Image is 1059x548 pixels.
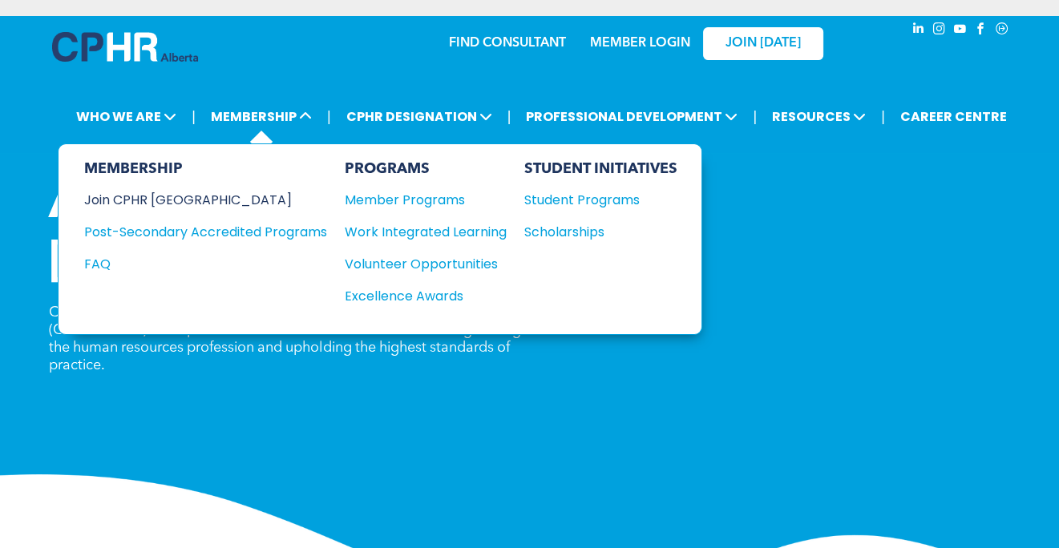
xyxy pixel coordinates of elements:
li: | [881,100,885,133]
a: Excellence Awards [345,286,507,306]
a: Volunteer Opportunities [345,254,507,274]
a: JOIN [DATE] [703,27,823,60]
span: About CPHR [GEOGRAPHIC_DATA] [49,181,562,287]
div: Excellence Awards [345,286,491,306]
div: STUDENT INITIATIVES [524,160,677,178]
a: Member Programs [345,190,507,210]
span: PROFESSIONAL DEVELOPMENT [521,102,742,131]
li: | [507,100,511,133]
li: | [753,100,757,133]
a: FAQ [84,254,327,274]
div: Post-Secondary Accredited Programs [84,222,303,242]
a: Scholarships [524,222,677,242]
span: CPHR DESIGNATION [342,102,497,131]
div: Student Programs [524,190,662,210]
a: CAREER CENTRE [895,102,1012,131]
a: instagram [931,20,948,42]
span: WHO WE ARE [71,102,181,131]
a: linkedin [910,20,928,42]
div: PROGRAMS [345,160,507,178]
div: Volunteer Opportunities [345,254,491,274]
a: Student Programs [524,190,677,210]
div: MEMBERSHIP [84,160,327,178]
div: Scholarships [524,222,662,242]
div: Work Integrated Learning [345,222,491,242]
img: A blue and white logo for cp alberta [52,32,198,62]
a: Work Integrated Learning [345,222,507,242]
a: Post-Secondary Accredited Programs [84,222,327,242]
span: RESOURCES [767,102,871,131]
li: | [192,100,196,133]
a: MEMBER LOGIN [590,37,690,50]
a: Join CPHR [GEOGRAPHIC_DATA] [84,190,327,210]
li: | [327,100,331,133]
div: Member Programs [345,190,491,210]
span: Chartered Professionals in Human Resources of [GEOGRAPHIC_DATA] (CPHR Alberta) is the professiona... [49,305,521,373]
span: JOIN [DATE] [726,36,801,51]
div: Join CPHR [GEOGRAPHIC_DATA] [84,190,303,210]
a: Social network [993,20,1011,42]
span: MEMBERSHIP [206,102,317,131]
div: FAQ [84,254,303,274]
a: facebook [972,20,990,42]
a: FIND CONSULTANT [449,37,566,50]
a: youtube [952,20,969,42]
